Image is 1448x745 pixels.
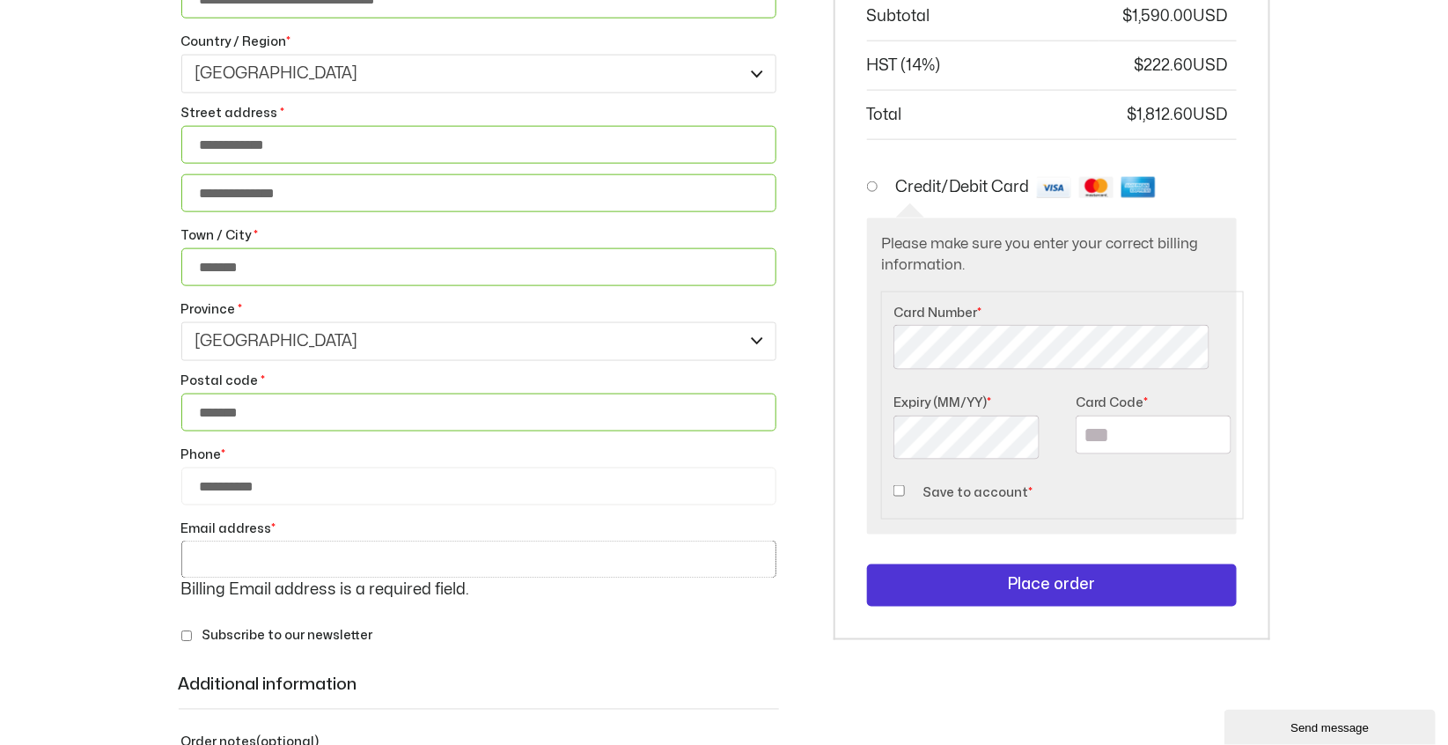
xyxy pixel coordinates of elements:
span: Canada [195,63,744,85]
input: Subscribe to our newsletter [181,631,193,642]
span: Province [181,322,776,361]
p: Please make sure you enter your correct billing information. [881,233,1222,277]
span: 222.60 [1135,58,1228,73]
label: Credit/Debit Card [895,180,1162,195]
bdi: 1,812.60 [1128,107,1194,122]
bdi: 1,590.00 [1123,9,1194,24]
th: HST (14%) [867,41,1100,91]
span: $ [1123,9,1133,24]
label: Card Number [893,300,1231,326]
label: Phone [181,442,776,468]
label: Expiry (MM/YY) [893,390,1049,416]
span: Country / Region [181,55,776,93]
label: Card Code [1076,390,1231,416]
span: $ [1128,107,1137,122]
label: Town / City [181,223,776,248]
label: Save to account [922,486,1033,498]
span: Subscribe to our newsletter [202,630,372,642]
span: Nova Scotia [195,331,744,352]
img: mastercard [1079,177,1120,198]
label: Country / Region [181,29,776,55]
th: Total [867,91,1100,140]
label: Email address [181,516,776,542]
img: amex [1121,177,1162,198]
button: Place order [867,564,1237,607]
label: Province [181,297,776,322]
h3: Additional information [179,657,779,710]
p: Billing Email address is a required field. [181,579,776,602]
iframe: chat widget [1224,706,1439,745]
img: visa [1037,177,1077,198]
span: $ [1135,58,1144,73]
label: Street address [181,100,776,126]
label: Postal code [181,368,776,394]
